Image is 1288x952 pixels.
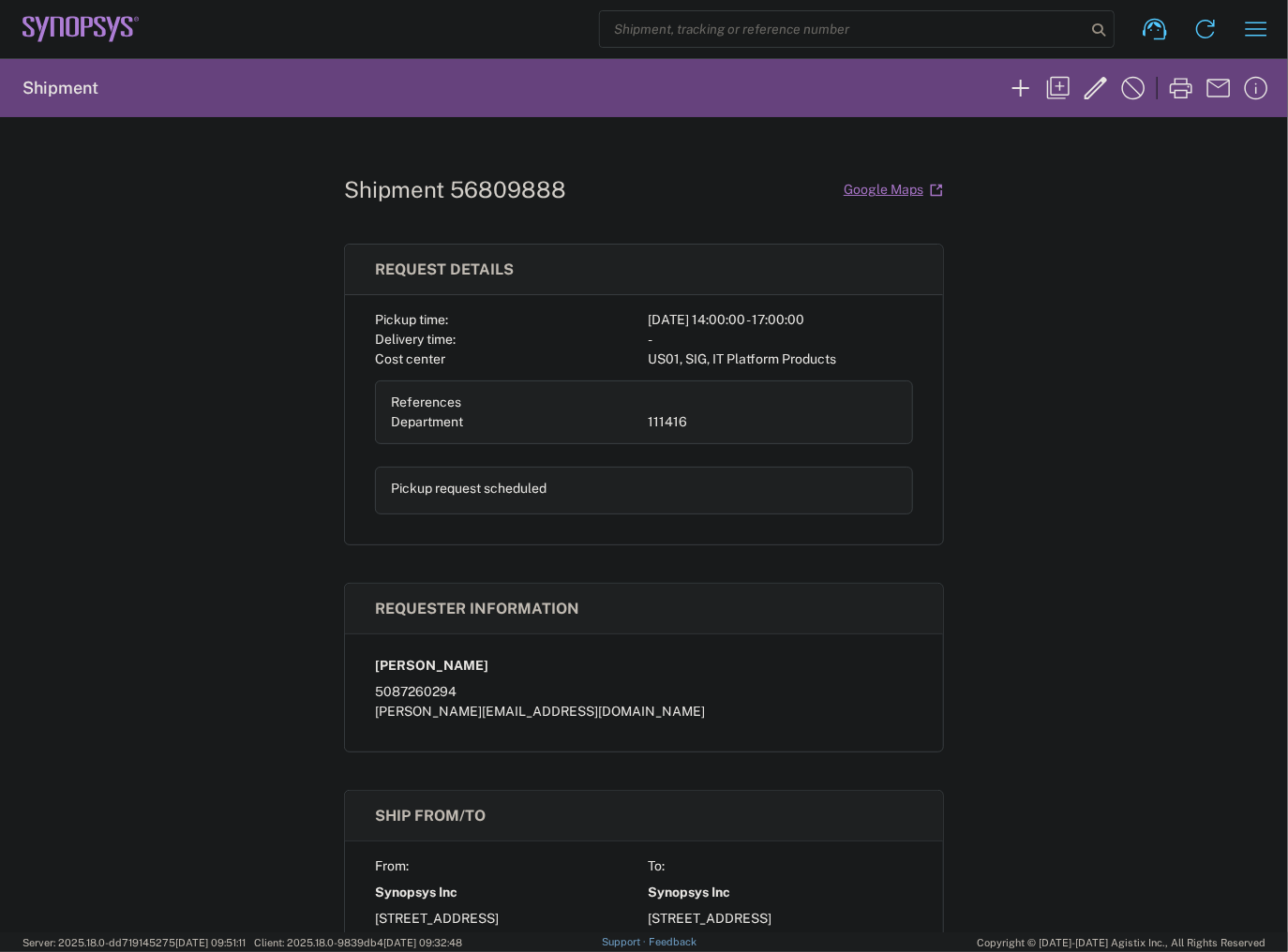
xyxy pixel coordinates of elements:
[344,176,566,203] h1: Shipment 56809888
[391,412,640,432] div: Department
[648,883,730,902] span: Synopsys Inc
[375,656,488,676] span: [PERSON_NAME]
[375,858,409,873] span: From:
[375,332,456,347] span: Delivery time:
[391,394,461,409] span: References
[648,350,913,369] div: US01, SIG, IT Platform Products
[843,173,944,206] a: Google Maps
[602,936,649,947] a: Support
[22,77,98,99] h2: Shipment
[648,909,913,929] div: [STREET_ADDRESS]
[977,934,1266,951] span: Copyright © [DATE]-[DATE] Agistix Inc., All Rights Reserved
[375,883,457,902] span: Synopsys Inc
[383,937,462,948] span: [DATE] 09:32:48
[22,937,246,948] span: Server: 2025.18.0-dd719145275
[375,260,514,278] span: Request details
[648,412,897,432] div: 111416
[648,858,665,873] span: To:
[375,909,640,929] div: [STREET_ADDRESS]
[600,11,1086,47] input: Shipment, tracking or reference number
[375,929,640,948] div: Suite 302B
[391,481,547,496] span: Pickup request scheduled
[375,351,445,366] span: Cost center
[375,600,579,617] span: Requester information
[375,702,913,721] div: [PERSON_NAME][EMAIL_ADDRESS][DOMAIN_NAME]
[375,312,448,327] span: Pickup time:
[375,682,913,702] div: 5087260294
[648,310,913,330] div: [DATE] 14:00:00 - 17:00:00
[254,937,462,948] span: Client: 2025.18.0-9839db4
[375,807,486,825] span: Ship from/to
[649,936,696,947] a: Feedback
[175,937,246,948] span: [DATE] 09:51:11
[648,330,913,350] div: -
